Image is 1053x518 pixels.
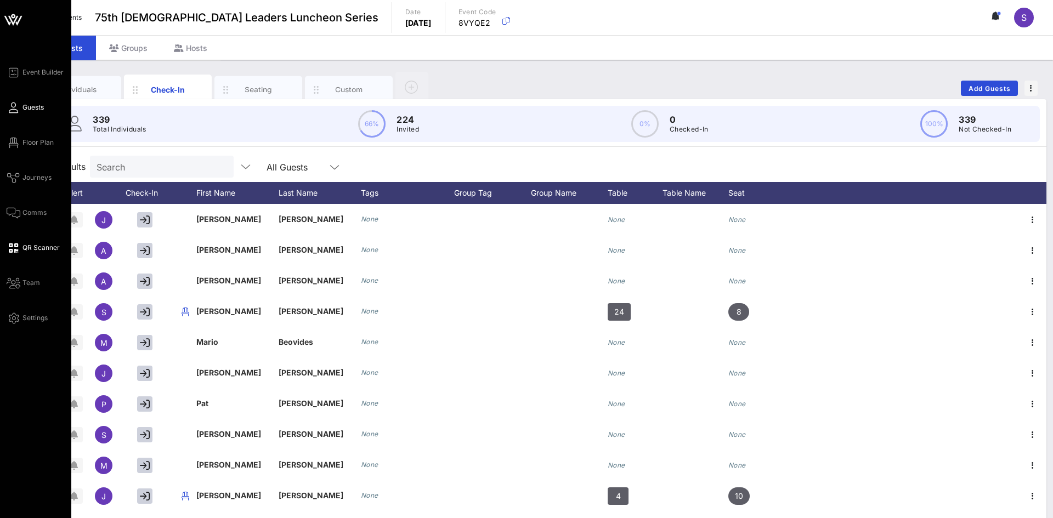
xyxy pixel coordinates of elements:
i: None [608,461,625,469]
i: None [608,369,625,377]
span: [PERSON_NAME] [196,245,261,254]
span: A [101,246,106,255]
div: Custom [325,84,373,95]
span: 10 [735,487,743,505]
i: None [728,277,746,285]
i: None [728,246,746,254]
i: None [361,399,378,407]
div: All Guests [260,156,348,178]
span: [PERSON_NAME] [196,460,261,469]
i: None [728,338,746,346]
i: None [361,307,378,315]
div: Hosts [161,36,220,60]
span: 24 [614,303,624,321]
i: None [361,246,378,254]
span: [PERSON_NAME] [196,214,261,224]
i: None [608,430,625,439]
p: 339 [959,113,1011,126]
p: Total Individuals [93,124,146,135]
span: Journeys [22,173,52,183]
p: 0 [670,113,709,126]
p: Not Checked-In [959,124,1011,135]
span: QR Scanner [22,243,60,253]
i: None [361,491,378,499]
a: Guests [7,101,44,114]
i: None [361,215,378,223]
span: Comms [22,208,47,218]
button: Add Guests [961,81,1018,96]
span: Floor Plan [22,138,54,147]
p: 339 [93,113,146,126]
span: Event Builder [22,67,64,77]
div: All Guests [267,162,308,172]
i: None [728,430,746,439]
p: [DATE] [405,18,432,29]
div: Table Name [663,182,728,204]
div: Seat [728,182,783,204]
span: [PERSON_NAME] [279,214,343,224]
span: S [1021,12,1027,23]
a: Journeys [7,171,52,184]
div: Check-In [144,84,193,95]
span: Team [22,278,40,288]
span: [PERSON_NAME] [279,306,343,316]
span: J [101,215,106,225]
div: Last Name [279,182,361,204]
span: S [101,430,106,440]
div: Seating [234,84,283,95]
i: None [361,338,378,346]
span: [PERSON_NAME] [279,368,343,377]
a: Event Builder [7,66,64,79]
p: Checked-In [670,124,709,135]
i: None [608,400,625,408]
span: Beovides [279,337,313,346]
span: [PERSON_NAME] [279,276,343,285]
a: Team [7,276,40,289]
span: J [101,492,106,501]
span: M [100,338,107,348]
span: Mario [196,337,218,346]
span: 75th [DEMOGRAPHIC_DATA] Leaders Luncheon Series [95,9,378,26]
span: J [101,369,106,378]
i: None [361,276,378,284]
span: 8 [737,303,741,321]
span: M [100,461,107,470]
p: Invited [397,124,419,135]
span: P [101,400,106,409]
i: None [608,338,625,346]
div: Table [608,182,663,204]
span: [PERSON_NAME] [196,368,261,377]
span: [PERSON_NAME] [279,399,343,408]
i: None [361,460,378,469]
div: Check-In [120,182,174,204]
i: None [608,277,625,285]
div: Alert [60,182,88,204]
div: Tags [361,182,454,204]
span: Add Guests [968,84,1011,93]
span: [PERSON_NAME] [196,429,261,439]
span: [PERSON_NAME] [279,245,343,254]
a: Comms [7,206,47,219]
p: Event Code [458,7,496,18]
a: QR Scanner [7,241,60,254]
span: Pat [196,399,208,408]
i: None [361,430,378,438]
span: A [101,277,106,286]
a: Settings [7,311,48,325]
i: None [728,461,746,469]
div: S [1014,8,1034,27]
i: None [361,368,378,377]
div: Groups [96,36,161,60]
i: None [728,369,746,377]
span: Settings [22,313,48,323]
p: Date [405,7,432,18]
span: 4 [616,487,621,505]
p: 8VYQE2 [458,18,496,29]
i: None [608,246,625,254]
i: None [728,215,746,224]
span: S [101,308,106,317]
span: [PERSON_NAME] [196,276,261,285]
div: Group Name [531,182,608,204]
span: [PERSON_NAME] [196,491,261,500]
div: Group Tag [454,182,531,204]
